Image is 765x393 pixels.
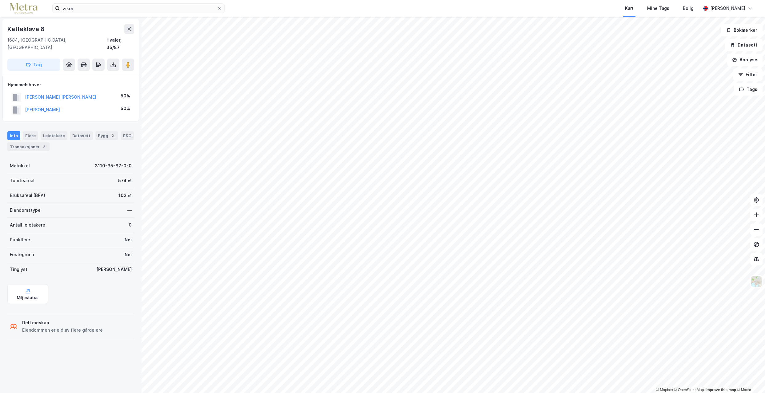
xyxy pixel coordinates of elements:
div: 3110-35-87-0-0 [95,162,132,170]
div: Kontrollprogram for chat [734,363,765,393]
button: Datasett [725,39,763,51]
div: [PERSON_NAME] [710,5,745,12]
div: Eiere [23,131,38,140]
div: 1684, [GEOGRAPHIC_DATA], [GEOGRAPHIC_DATA] [7,36,106,51]
div: 2 [110,133,116,139]
div: Punktleie [10,236,30,244]
div: ESG [121,131,134,140]
a: OpenStreetMap [674,388,704,392]
button: Bokmerker [721,24,763,36]
div: Eiendommen er eid av flere gårdeiere [22,326,103,334]
button: Filter [733,68,763,81]
div: Delt eieskap [22,319,103,326]
div: Kattekløva 8 [7,24,46,34]
button: Tags [734,83,763,96]
div: [PERSON_NAME] [96,266,132,273]
div: Bolig [683,5,694,12]
div: 0 [129,221,132,229]
div: Info [7,131,20,140]
div: Kart [625,5,634,12]
div: 2 [41,144,47,150]
button: Analyse [727,54,763,66]
a: Mapbox [656,388,673,392]
input: Søk på adresse, matrikkel, gårdeiere, leietakere eller personer [60,4,217,13]
div: Tomteareal [10,177,34,184]
div: Tinglyst [10,266,27,273]
div: — [127,207,132,214]
div: Datasett [70,131,93,140]
div: Mine Tags [647,5,669,12]
iframe: Chat Widget [734,363,765,393]
div: Eiendomstype [10,207,41,214]
div: Antall leietakere [10,221,45,229]
div: Hjemmelshaver [8,81,134,88]
div: Festegrunn [10,251,34,258]
a: Improve this map [706,388,736,392]
div: Leietakere [41,131,67,140]
div: Miljøstatus [17,295,38,300]
div: Nei [125,236,132,244]
div: 50% [121,105,130,112]
div: Hvaler, 35/87 [106,36,134,51]
div: 102 ㎡ [118,192,132,199]
div: Bygg [95,131,118,140]
img: Z [751,276,762,287]
button: Tag [7,59,60,71]
img: metra-logo.256734c3b2bbffee19d4.png [10,3,38,14]
div: Nei [125,251,132,258]
div: Transaksjoner [7,142,50,151]
div: Matrikkel [10,162,30,170]
div: 50% [121,92,130,100]
div: Bruksareal (BRA) [10,192,45,199]
div: 574 ㎡ [118,177,132,184]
